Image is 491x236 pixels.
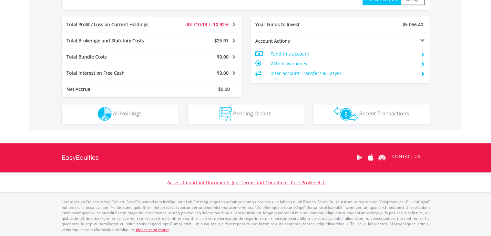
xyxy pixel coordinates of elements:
[98,107,112,121] img: holdings-wht.png
[251,38,340,44] div: Account Actions
[270,69,415,78] td: Inter-account Transfers & EasyFx
[136,227,169,232] a: please read more:
[354,147,365,167] a: Google Play
[185,21,229,27] span: -$3 710.13 / -10.92%
[113,110,142,117] span: All Holdings
[62,199,430,232] p: Lorem Ipsum Dolors (Ame) Con a/e SeddOeiusmod tem InciDiduntut Lab Etd mag aliquaen admin veniamq...
[62,104,178,124] button: All Holdings
[218,86,230,92] span: $0.00
[217,54,229,60] span: $0.00
[62,70,166,76] div: Total Interest on Free Cash
[270,59,415,69] td: Withdraw money
[233,110,271,117] span: Pending Orders
[62,86,166,92] div: Net Accrual
[62,54,166,60] div: Total Bundle Costs
[62,143,99,172] a: EasyEquities
[359,110,409,117] span: Recent Transactions
[388,147,425,166] a: CONTACT US
[334,107,358,121] img: transactions-zar-wht.png
[188,104,304,124] button: Pending Orders
[62,21,166,28] div: Total Profit / Loss on Current Holdings
[62,38,166,44] div: Total Brokerage and Statutory Costs
[217,70,229,76] span: $0.00
[220,107,232,121] img: pending_instructions-wht.png
[251,21,340,28] div: Your Funds to Invest
[313,104,430,124] button: Recent Transactions
[270,49,415,59] td: Fund this account
[376,147,388,167] a: Huawei
[167,179,324,186] a: Access Important Documents (i.e. Terms and Conditions, Cost Profile etc)
[214,38,229,44] span: $25.91
[365,147,376,167] a: Apple
[403,21,423,27] span: $5 056.40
